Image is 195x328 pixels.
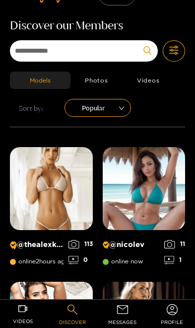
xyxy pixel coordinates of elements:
[10,15,185,35] h1: Discover our Members
[102,303,143,328] a: messages
[137,40,158,62] button: Submit Search
[68,240,93,248] div: 113
[70,72,123,89] button: Photos
[103,258,143,265] span: online now
[163,40,185,62] button: Toggle Filter
[59,317,86,328] span: discover
[164,256,185,264] div: 1
[151,303,193,328] a: profile
[2,303,44,328] a: videos
[103,147,186,272] a: Creator Profile Image: nicolev@nicolevonline now111
[18,304,27,313] span: video-camera
[108,317,136,328] span: messages
[13,316,33,327] span: videos
[10,147,93,272] a: Creator Profile Image: thealexkay_@thealexkay_online2hours ago1130
[68,256,93,264] div: 0
[52,303,93,328] a: discover
[164,240,185,248] div: 11
[161,317,183,328] span: profile
[65,99,131,117] div: sort
[10,72,70,89] button: Models
[19,99,43,117] span: Sort by:
[103,147,186,230] img: Creator Profile Image: nicolev
[123,72,174,89] button: Videos
[10,240,64,249] p: @ thealexkay_
[10,258,69,265] span: online 2 hours ago
[103,240,160,249] p: @ nicolev
[72,100,124,115] span: Popular
[10,147,93,230] img: Creator Profile Image: thealexkay_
